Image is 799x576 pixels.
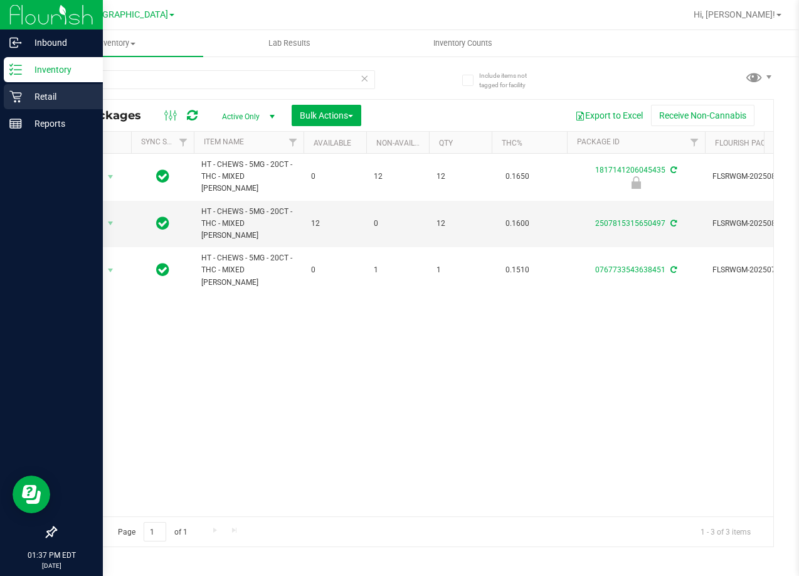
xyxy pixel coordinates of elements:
[30,38,203,49] span: Inventory
[201,206,296,242] span: HT - CHEWS - 5MG - 20CT - THC - MIXED [PERSON_NAME]
[437,171,484,183] span: 12
[292,105,361,126] button: Bulk Actions
[82,9,168,20] span: [GEOGRAPHIC_DATA]
[204,137,244,146] a: Item Name
[22,89,97,104] p: Retail
[595,265,665,274] a: 0767733543638451
[499,215,536,233] span: 0.1600
[173,132,194,153] a: Filter
[9,90,22,103] inline-svg: Retail
[13,476,50,513] iframe: Resource center
[439,139,453,147] a: Qty
[374,264,421,276] span: 1
[6,550,97,561] p: 01:37 PM EDT
[9,36,22,49] inline-svg: Inbound
[684,132,705,153] a: Filter
[65,109,154,122] span: All Packages
[22,116,97,131] p: Reports
[314,139,351,147] a: Available
[22,35,97,50] p: Inbound
[374,218,421,230] span: 0
[669,166,677,174] span: Sync from Compliance System
[201,159,296,195] span: HT - CHEWS - 5MG - 20CT - THC - MIXED [PERSON_NAME]
[300,110,353,120] span: Bulk Actions
[103,168,119,186] span: select
[565,176,707,189] div: Newly Received
[251,38,327,49] span: Lab Results
[437,264,484,276] span: 1
[651,105,754,126] button: Receive Non-Cannabis
[156,261,169,279] span: In Sync
[694,9,775,19] span: Hi, [PERSON_NAME]!
[9,63,22,76] inline-svg: Inventory
[502,139,522,147] a: THC%
[6,561,97,570] p: [DATE]
[416,38,509,49] span: Inventory Counts
[715,139,794,147] a: Flourish Package ID
[691,522,761,541] span: 1 - 3 of 3 items
[567,105,651,126] button: Export to Excel
[141,137,189,146] a: Sync Status
[311,218,359,230] span: 12
[22,62,97,77] p: Inventory
[499,261,536,279] span: 0.1510
[201,252,296,289] span: HT - CHEWS - 5MG - 20CT - THC - MIXED [PERSON_NAME]
[311,171,359,183] span: 0
[376,139,432,147] a: Non-Available
[55,70,375,89] input: Search Package ID, Item Name, SKU, Lot or Part Number...
[669,219,677,228] span: Sync from Compliance System
[374,171,421,183] span: 12
[479,71,542,90] span: Include items not tagged for facility
[376,30,549,56] a: Inventory Counts
[595,219,665,228] a: 2507815315650497
[107,522,198,541] span: Page of 1
[577,137,620,146] a: Package ID
[499,168,536,186] span: 0.1650
[311,264,359,276] span: 0
[437,218,484,230] span: 12
[144,522,166,541] input: 1
[156,168,169,185] span: In Sync
[30,30,203,56] a: Inventory
[283,132,304,153] a: Filter
[9,117,22,130] inline-svg: Reports
[103,215,119,232] span: select
[361,70,369,87] span: Clear
[103,262,119,279] span: select
[203,30,376,56] a: Lab Results
[595,166,665,174] a: 1817141206045435
[156,215,169,232] span: In Sync
[669,265,677,274] span: Sync from Compliance System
